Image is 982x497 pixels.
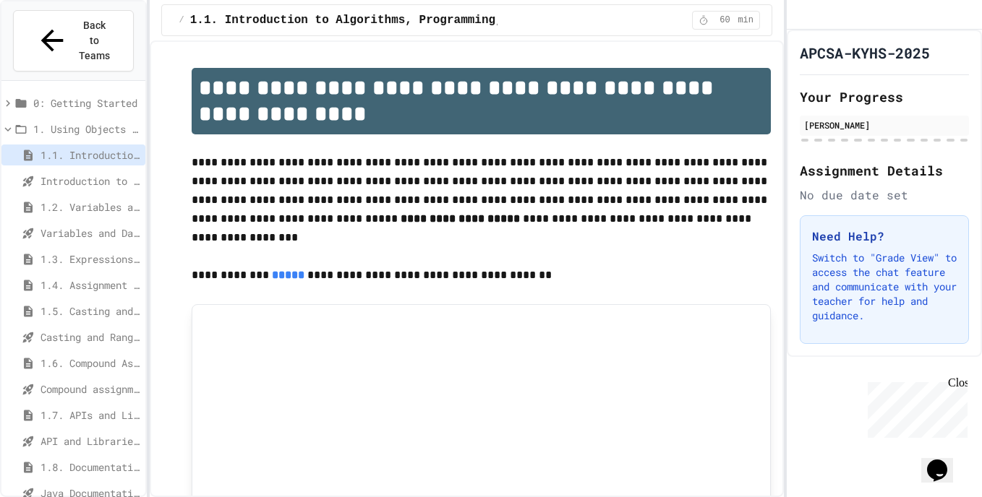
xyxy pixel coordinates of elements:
button: Back to Teams [13,10,134,72]
span: 1.5. Casting and Ranges of Values [40,303,140,319]
span: / [179,14,184,26]
span: 1.1. Introduction to Algorithms, Programming, and Compilers [40,147,140,163]
span: API and Libraries - Topic 1.7 [40,433,140,449]
span: Compound assignment operators - Quiz [40,381,140,397]
span: 1.4. Assignment and Input [40,277,140,293]
div: [PERSON_NAME] [804,118,965,131]
h2: Your Progress [800,87,969,107]
span: Casting and Ranges of variables - Quiz [40,329,140,345]
span: 60 [713,14,736,26]
span: 1.1. Introduction to Algorithms, Programming, and Compilers [190,12,600,29]
span: Introduction to Algorithms, Programming, and Compilers [40,173,140,189]
iframe: chat widget [862,376,968,438]
span: 1.3. Expressions and Output [New] [40,251,140,267]
span: 0: Getting Started [33,95,140,111]
span: 1.2. Variables and Data Types [40,199,140,215]
span: 1.7. APIs and Libraries [40,407,140,423]
span: min [738,14,753,26]
iframe: chat widget [921,439,968,483]
div: Chat with us now!Close [6,6,100,92]
h2: Assignment Details [800,160,969,181]
p: Switch to "Grade View" to access the chat feature and communicate with your teacher for help and ... [812,251,957,323]
span: 1. Using Objects and Methods [33,121,140,137]
h3: Need Help? [812,228,957,245]
span: 1.8. Documentation with Comments and Preconditions [40,459,140,475]
div: No due date set [800,186,969,204]
h1: APCSA-KYHS-2025 [800,43,930,63]
span: 1.6. Compound Assignment Operators [40,355,140,371]
span: Variables and Data Types - Quiz [40,225,140,241]
span: Back to Teams [77,18,111,64]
